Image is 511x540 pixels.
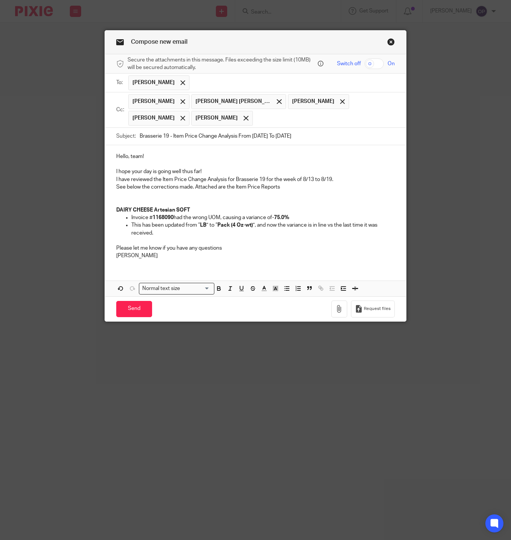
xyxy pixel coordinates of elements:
p: [PERSON_NAME] [116,252,395,259]
p: Please let me know if you have any questions [116,244,395,252]
span: Secure the attachments in this message. Files exceeding the size limit (10MB) will be secured aut... [128,56,316,72]
span: [PERSON_NAME] [195,114,238,122]
p: Hello, team! [116,153,395,160]
p: This has been updated from “ ” to “ ”, and now the variance is in line vs the last time it was re... [131,221,395,237]
label: Cc: [116,106,125,114]
a: Close this dialog window [387,38,395,48]
span: Normal text size [141,285,182,293]
strong: Pack (4 Oz-wt) [217,222,253,228]
p: See below the corrections made. Attached are the Item Price Reports [116,183,395,214]
div: Search for option [139,283,214,295]
span: Compose new email [131,39,188,45]
label: Subject: [116,132,136,140]
span: [PERSON_NAME] [132,79,175,86]
strong: 1168090 [152,215,174,220]
span: [PERSON_NAME] [292,98,334,105]
strong: DAIRY CHEESE Artesian SOFT [116,207,190,213]
p: I hope your day is going well thus far! [116,160,395,176]
span: [PERSON_NAME] [132,98,175,105]
strong: LB [200,222,206,228]
span: [PERSON_NAME] [132,114,175,122]
span: Request files [364,306,391,312]
input: Send [116,301,152,317]
span: [PERSON_NAME] [PERSON_NAME] [195,98,271,105]
p: Invoice # had the wrong UOM, causing a variance of [131,214,395,221]
input: Search for option [183,285,210,293]
span: Switch off [337,60,361,67]
button: Request files [351,301,395,318]
p: I have reviewed the Item Price Change Analysis for Brasserie 19 for the week of 8/13 to 8/19. [116,176,395,183]
span: On [388,60,395,67]
strong: -75.0% [272,215,289,220]
label: To: [116,79,125,86]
